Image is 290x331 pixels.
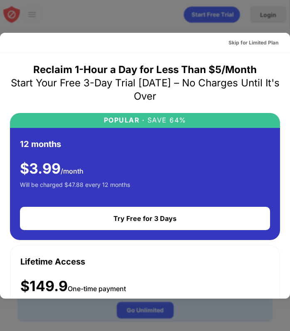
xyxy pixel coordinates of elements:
div: Lifetime Access [20,255,85,268]
div: POPULAR · [104,116,145,124]
div: Skip for Limited Plan [229,39,278,47]
div: Start Your Free 3-Day Trial [DATE] – No Charges Until It's Over [10,76,280,103]
div: No trial — no future payments, immediate access [20,298,155,315]
div: $ 3.99 [20,160,84,177]
span: /month [61,167,84,175]
div: 12 months [20,138,61,150]
div: Try Free for 3 Days [113,214,177,223]
div: SAVE 64% [145,116,187,124]
div: $149.9 [20,278,126,295]
div: Reclaim 1-Hour a Day for Less Than $5/Month [33,63,257,76]
div: Will be charged $47.88 every 12 months [20,180,130,197]
span: One-time payment [68,284,126,293]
